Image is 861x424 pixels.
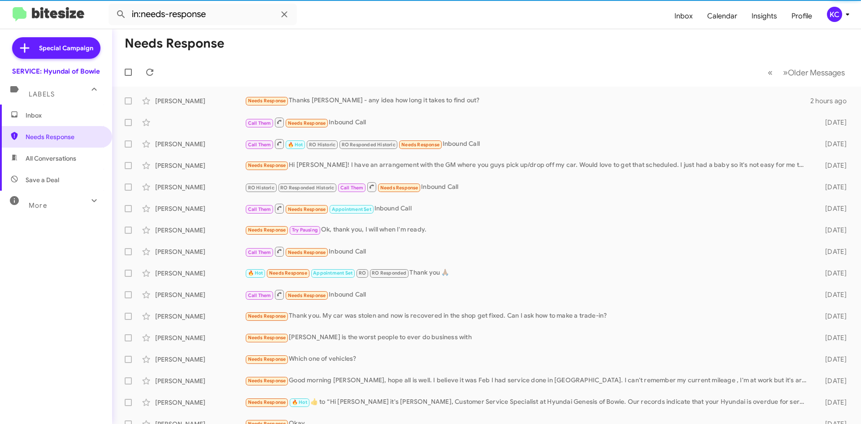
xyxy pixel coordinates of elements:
[744,3,784,29] a: Insights
[12,37,100,59] a: Special Campaign
[155,161,245,170] div: [PERSON_NAME]
[292,399,307,405] span: 🔥 Hot
[248,356,286,362] span: Needs Response
[269,270,307,276] span: Needs Response
[248,313,286,319] span: Needs Response
[245,397,811,407] div: ​👍​ to “ Hi [PERSON_NAME] it's [PERSON_NAME], Customer Service Specialist at Hyundai Genesis of B...
[248,378,286,384] span: Needs Response
[288,293,326,298] span: Needs Response
[155,204,245,213] div: [PERSON_NAME]
[667,3,700,29] span: Inbox
[700,3,744,29] a: Calendar
[155,290,245,299] div: [PERSON_NAME]
[288,249,326,255] span: Needs Response
[288,206,326,212] span: Needs Response
[401,142,439,148] span: Needs Response
[292,227,318,233] span: Try Pausing
[248,162,286,168] span: Needs Response
[811,269,854,278] div: [DATE]
[248,293,271,298] span: Call Them
[280,185,334,191] span: RO Responded Historic
[245,289,811,300] div: Inbound Call
[288,142,303,148] span: 🔥 Hot
[811,398,854,407] div: [DATE]
[29,201,47,210] span: More
[245,332,811,343] div: [PERSON_NAME] is the worst people to ever do business with
[827,7,842,22] div: KC
[819,7,851,22] button: KC
[340,185,364,191] span: Call Them
[248,335,286,341] span: Needs Response
[783,67,788,78] span: »
[248,120,271,126] span: Call Them
[248,270,263,276] span: 🔥 Hot
[768,67,773,78] span: «
[288,120,326,126] span: Needs Response
[155,183,245,192] div: [PERSON_NAME]
[342,142,396,148] span: RO Responded Historic
[29,90,55,98] span: Labels
[248,206,271,212] span: Call Them
[109,4,297,25] input: Search
[778,63,850,82] button: Next
[245,138,811,149] div: Inbound Call
[155,269,245,278] div: [PERSON_NAME]
[12,67,100,76] div: SERVICE: Hyundai of Bowie
[155,226,245,235] div: [PERSON_NAME]
[248,249,271,255] span: Call Them
[245,160,811,170] div: Hi [PERSON_NAME]! I have an arrangement with the GM where you guys pick up/drop off my car. Would...
[125,36,224,51] h1: Needs Response
[155,398,245,407] div: [PERSON_NAME]
[762,63,778,82] button: Previous
[248,98,286,104] span: Needs Response
[811,118,854,127] div: [DATE]
[245,203,811,214] div: Inbound Call
[155,376,245,385] div: [PERSON_NAME]
[155,247,245,256] div: [PERSON_NAME]
[245,225,811,235] div: Ok, thank you, I will when I'm ready.
[313,270,352,276] span: Appointment Set
[811,355,854,364] div: [DATE]
[245,117,811,128] div: Inbound Call
[309,142,335,148] span: RO Historic
[245,354,811,364] div: Which one of vehicles?
[811,290,854,299] div: [DATE]
[26,154,76,163] span: All Conversations
[26,132,102,141] span: Needs Response
[811,140,854,149] div: [DATE]
[245,268,811,278] div: Thank you 🙏🏽
[155,333,245,342] div: [PERSON_NAME]
[811,247,854,256] div: [DATE]
[359,270,366,276] span: RO
[155,312,245,321] div: [PERSON_NAME]
[26,111,102,120] span: Inbox
[245,376,811,386] div: Good morning [PERSON_NAME], hope all is well. I believe it was Feb I had service done in [GEOGRAP...
[26,175,59,184] span: Save a Deal
[248,185,274,191] span: RO Historic
[788,68,845,78] span: Older Messages
[332,206,371,212] span: Appointment Set
[811,204,854,213] div: [DATE]
[810,96,854,105] div: 2 hours ago
[811,226,854,235] div: [DATE]
[763,63,850,82] nav: Page navigation example
[248,399,286,405] span: Needs Response
[155,355,245,364] div: [PERSON_NAME]
[245,246,811,257] div: Inbound Call
[372,270,406,276] span: RO Responded
[811,376,854,385] div: [DATE]
[155,140,245,149] div: [PERSON_NAME]
[245,311,811,321] div: Thank you. My car was stolen and now is recovered in the shop get fixed. Can I ask how to make a ...
[245,96,810,106] div: Thanks [PERSON_NAME] - any idea how long it takes to find out?
[245,181,811,192] div: Inbound Call
[811,161,854,170] div: [DATE]
[155,96,245,105] div: [PERSON_NAME]
[380,185,418,191] span: Needs Response
[248,227,286,233] span: Needs Response
[784,3,819,29] a: Profile
[811,312,854,321] div: [DATE]
[811,183,854,192] div: [DATE]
